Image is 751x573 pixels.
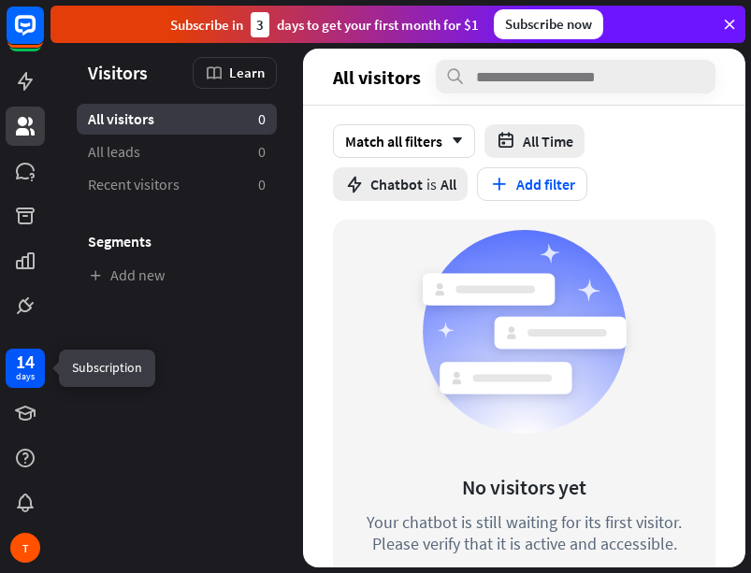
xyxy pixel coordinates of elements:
[15,7,71,64] button: Open LiveChat chat widget
[77,260,277,291] a: Add new
[258,109,266,129] aside: 0
[494,9,603,39] div: Subscribe now
[426,175,437,193] span: is
[10,533,40,563] div: T
[88,62,148,83] span: Visitors
[16,353,35,370] div: 14
[258,175,266,194] aside: 0
[77,232,277,251] h3: Segments
[77,169,277,200] a: Recent visitors 0
[88,109,154,129] span: All visitors
[170,12,479,37] div: Subscribe in days to get your first month for $1
[440,175,456,193] span: All
[258,142,266,162] aside: 0
[77,136,277,167] a: All leads 0
[333,511,715,554] div: Your chatbot is still waiting for its first visitor. Please verify that it is active and accessible.
[229,64,265,81] span: Learn
[16,370,35,383] div: days
[88,142,140,162] span: All leads
[88,175,180,194] span: Recent visitors
[333,66,421,88] span: All visitors
[370,175,423,193] span: Chatbot
[333,124,475,158] div: Match all filters
[462,474,586,500] div: No visitors yet
[477,167,587,201] button: Add filter
[251,12,269,37] div: 3
[6,349,45,388] a: 14 days
[484,124,585,158] button: All Time
[442,136,463,147] i: arrow_down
